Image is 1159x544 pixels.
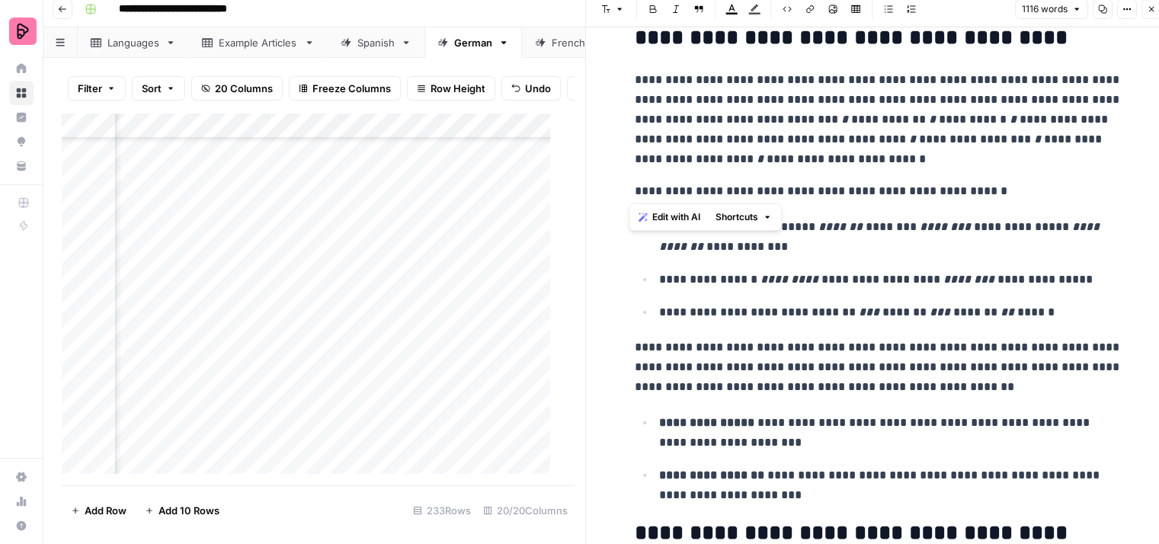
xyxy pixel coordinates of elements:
[632,207,706,227] button: Edit with AI
[9,12,34,50] button: Workspace: Preply
[312,81,391,96] span: Freeze Columns
[9,130,34,154] a: Opportunities
[215,81,273,96] span: 20 Columns
[219,35,298,50] div: Example Articles
[709,207,778,227] button: Shortcuts
[9,489,34,514] a: Usage
[132,76,185,101] button: Sort
[525,81,551,96] span: Undo
[191,76,283,101] button: 20 Columns
[158,503,219,518] span: Add 10 Rows
[9,56,34,81] a: Home
[9,105,34,130] a: Insights
[9,18,37,45] img: Preply Logo
[454,35,492,50] div: German
[501,76,561,101] button: Undo
[407,76,495,101] button: Row Height
[78,81,102,96] span: Filter
[357,35,395,50] div: Spanish
[142,81,162,96] span: Sort
[107,35,159,50] div: Languages
[289,76,401,101] button: Freeze Columns
[62,498,136,523] button: Add Row
[78,27,189,58] a: Languages
[424,27,522,58] a: German
[68,76,126,101] button: Filter
[136,498,229,523] button: Add 10 Rows
[9,154,34,178] a: Your Data
[431,81,485,96] span: Row Height
[522,27,616,58] a: French
[9,465,34,489] a: Settings
[9,514,34,538] button: Help + Support
[552,35,586,50] div: French
[477,498,574,523] div: 20/20 Columns
[85,503,126,518] span: Add Row
[9,81,34,105] a: Browse
[407,498,477,523] div: 233 Rows
[716,210,758,224] span: Shortcuts
[328,27,424,58] a: Spanish
[1022,2,1068,16] span: 1116 words
[652,210,700,224] span: Edit with AI
[189,27,328,58] a: Example Articles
